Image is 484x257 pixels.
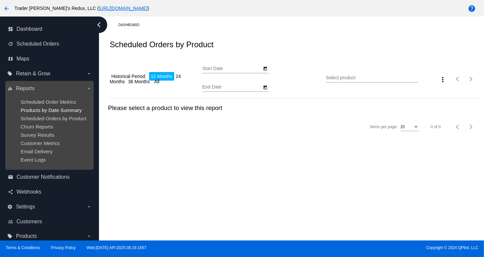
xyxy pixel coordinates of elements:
[108,104,480,112] h3: Please select a product to view this report
[16,233,37,239] span: Products
[8,216,92,227] a: people_outline Customers
[6,245,40,250] a: Terms & Conditions
[15,6,149,11] span: Trader [PERSON_NAME]'s Redux, LLC ( )
[94,19,104,30] i: chevron_left
[126,77,151,86] li: 36 Months
[20,99,76,105] a: Scheduled Order Metrics
[20,149,52,154] a: Email Delivery
[262,65,269,72] button: Open calendar
[7,71,13,76] i: local_offer
[8,56,13,61] i: map
[465,72,478,86] button: Next page
[451,120,465,133] button: Previous page
[86,71,92,76] i: arrow_drop_down
[99,6,147,11] a: [URL][DOMAIN_NAME]
[149,72,174,81] li: 12 Months
[86,204,92,209] i: arrow_drop_down
[51,245,76,250] a: Privacy Policy
[401,125,419,129] mat-select: Items per page:
[16,204,35,210] span: Settings
[8,219,13,224] i: people_outline
[110,72,148,81] li: Historical Period:
[8,41,13,47] i: update
[248,245,478,250] span: Copyright © 2024 QPilot, LLC
[16,56,29,62] span: Maps
[202,66,262,71] input: Start Date
[16,174,70,180] span: Customer Notifications
[20,107,82,113] a: Products by Date Summary
[8,172,92,182] a: email Customer Notifications
[86,86,92,91] i: arrow_drop_down
[8,189,13,195] i: share
[431,125,441,129] div: 0 of 0
[118,20,145,30] a: Dashboard
[262,84,269,91] button: Open calendar
[8,174,13,180] i: email
[87,245,146,250] a: Web:[DATE] API:2025.08.19.1657
[16,71,50,77] span: Retain & Grow
[370,125,398,129] div: Items per page:
[8,26,13,32] i: dashboard
[8,39,92,49] a: update Scheduled Orders
[3,5,11,13] mat-icon: arrow_back
[326,75,419,81] input: Select product
[7,234,13,239] i: local_offer
[20,157,46,163] a: Event Logs
[110,72,181,86] li: 24 Months
[401,125,405,129] span: 20
[202,85,262,90] input: End Date
[8,54,92,64] a: map Maps
[86,234,92,239] i: arrow_drop_down
[468,5,476,13] mat-icon: help
[465,120,478,133] button: Next page
[20,132,54,138] a: Survey Results
[16,41,59,47] span: Scheduled Orders
[20,124,53,129] a: Churn Reports
[7,86,13,91] i: equalizer
[7,204,13,209] i: settings
[439,76,447,84] mat-icon: more_vert
[16,189,41,195] span: Webhooks
[16,86,34,92] span: Reports
[20,140,60,146] a: Customer Metrics
[110,40,213,49] h2: Scheduled Orders by Product
[20,116,86,121] a: Scheduled Orders by Product
[153,77,161,86] li: All
[8,24,92,34] a: dashboard Dashboard
[451,72,465,86] button: Previous page
[16,26,42,32] span: Dashboard
[8,187,92,197] a: share Webhooks
[16,219,42,225] span: Customers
